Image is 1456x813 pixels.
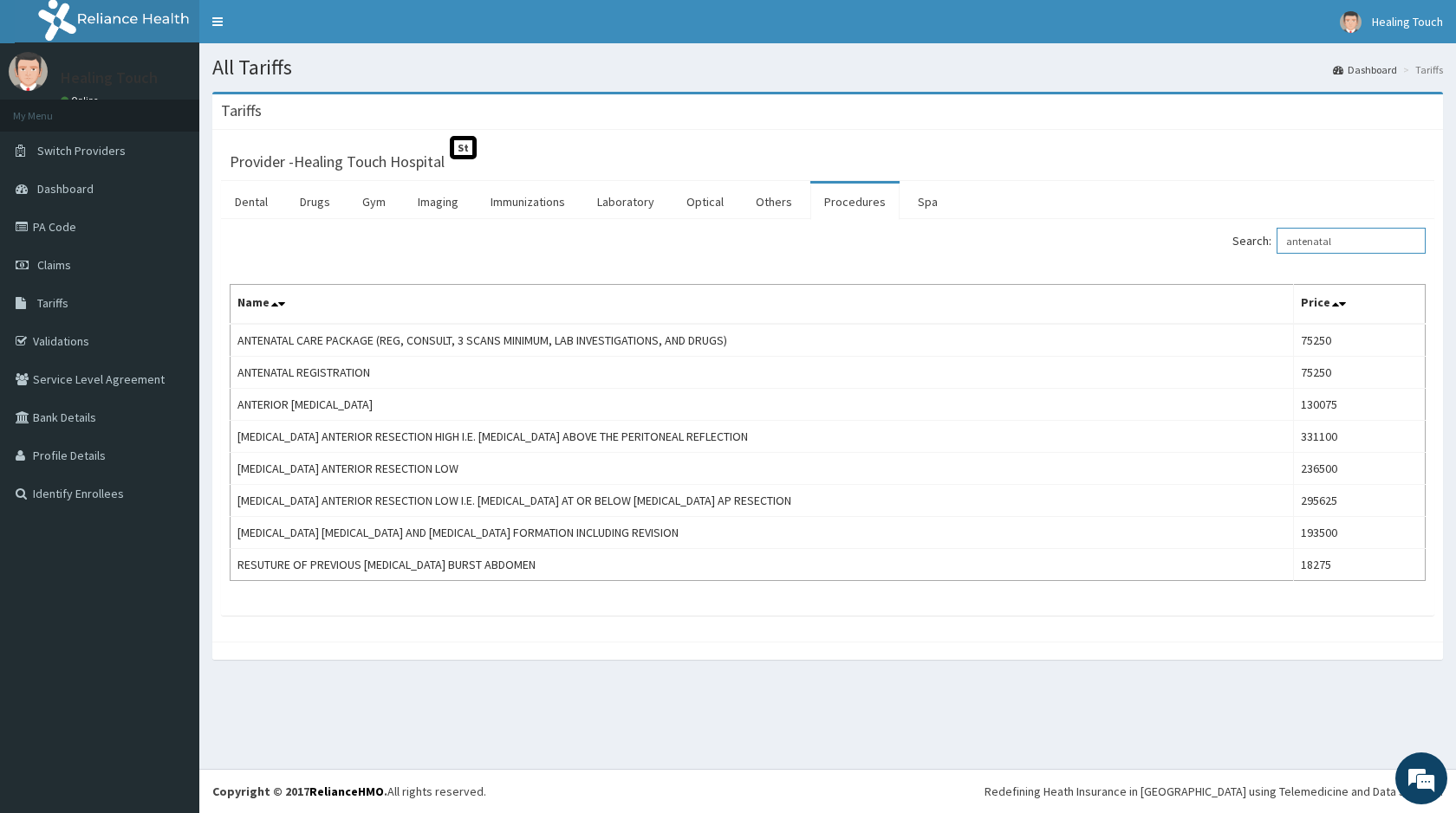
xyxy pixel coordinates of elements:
a: Procedures [810,184,900,220]
a: Optical [673,184,738,220]
input: Search: [1277,228,1426,254]
span: Switch Providers [37,143,126,158]
td: 236500 [1294,453,1426,485]
td: [MEDICAL_DATA] [MEDICAL_DATA] AND [MEDICAL_DATA] FORMATION INCLUDING REVISION [231,517,1294,549]
td: 18275 [1294,549,1426,581]
td: [MEDICAL_DATA] ANTERIOR RESECTION LOW I.E. [MEDICAL_DATA] AT OR BELOW [MEDICAL_DATA] AP RESECTION [231,485,1294,517]
th: Name [231,285,1294,325]
a: Immunizations [477,184,579,220]
td: [MEDICAL_DATA] ANTERIOR RESECTION LOW [231,453,1294,485]
a: Online [61,94,102,106]
span: St [450,136,477,159]
span: We're online! [101,218,239,393]
h3: Provider - Healing Touch Hospital [230,154,445,170]
div: Minimize live chat window [284,9,326,50]
span: Dashboard [37,181,94,197]
td: ANTENATAL CARE PACKAGE (REG, CONSULT, 3 SCANS MINIMUM, LAB INVESTIGATIONS, AND DRUGS) [231,324,1294,357]
img: d_794563401_company_1708531726252_794563401 [32,87,70,130]
footer: All rights reserved. [199,769,1456,813]
a: Dashboard [1333,62,1397,77]
td: 295625 [1294,485,1426,517]
h1: All Tariffs [212,56,1443,79]
span: Claims [37,257,71,273]
td: [MEDICAL_DATA] ANTERIOR RESECTION HIGH I.E. [MEDICAL_DATA] ABOVE THE PERITONEAL REFLECTION [231,421,1294,453]
a: Imaging [404,184,472,220]
label: Search: [1232,228,1426,254]
a: Dental [221,184,282,220]
a: RelianceHMO [309,784,384,799]
div: Chat with us now [90,97,291,119]
a: Drugs [286,184,344,220]
div: Redefining Heath Insurance in [GEOGRAPHIC_DATA] using Telemedicine and Data Science! [985,783,1443,800]
td: 75250 [1294,324,1426,357]
td: 75250 [1294,357,1426,389]
td: 130075 [1294,389,1426,421]
h3: Tariffs [221,103,262,119]
span: Tariffs [37,295,68,311]
span: Healing Touch [1372,14,1443,29]
strong: Copyright © 2017 . [212,784,387,799]
img: User Image [1340,11,1362,33]
a: Spa [904,184,952,220]
a: Others [742,184,806,220]
li: Tariffs [1399,62,1443,77]
img: User Image [9,52,48,91]
p: Healing Touch [61,70,158,86]
td: 193500 [1294,517,1426,549]
a: Gym [348,184,400,220]
td: 331100 [1294,421,1426,453]
th: Price [1294,285,1426,325]
td: ANTERIOR [MEDICAL_DATA] [231,389,1294,421]
a: Laboratory [583,184,668,220]
td: RESUTURE OF PREVIOUS [MEDICAL_DATA] BURST ABDOMEN [231,549,1294,581]
textarea: Type your message and hit 'Enter' [9,473,330,533]
td: ANTENATAL REGISTRATION [231,357,1294,389]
